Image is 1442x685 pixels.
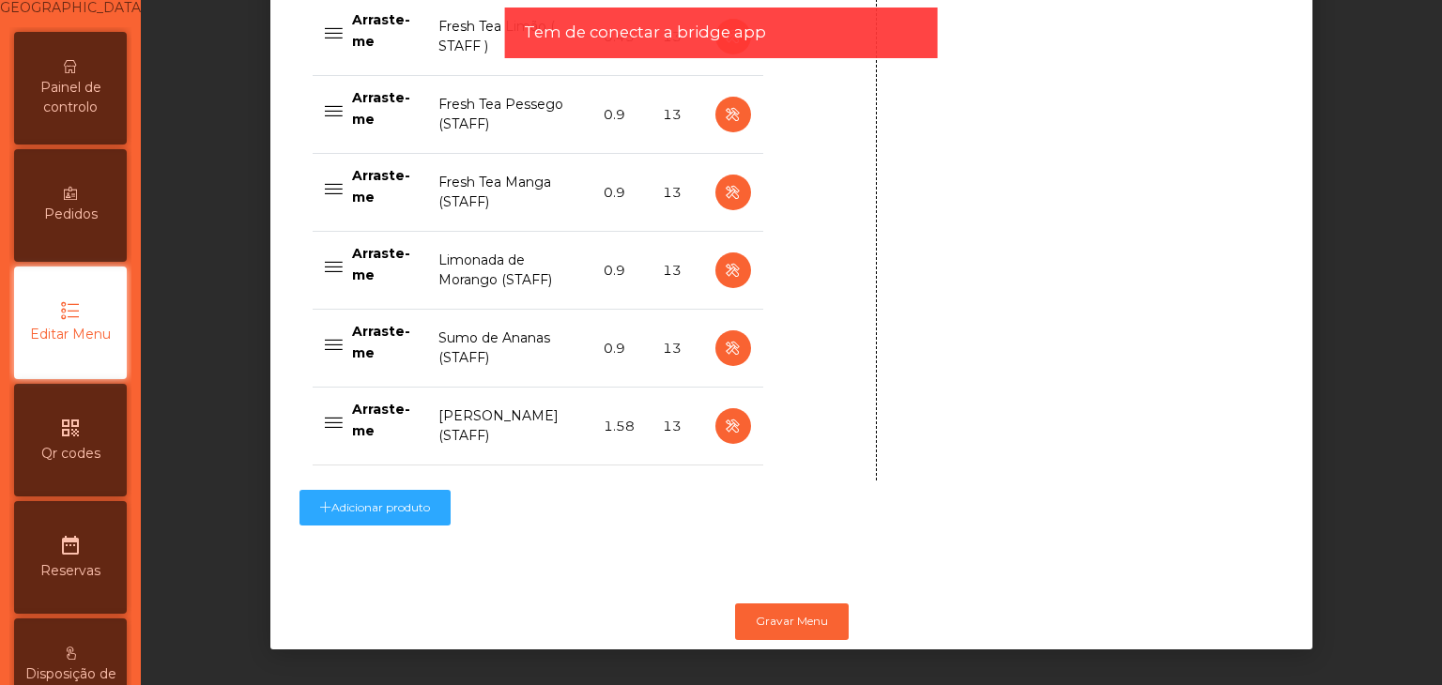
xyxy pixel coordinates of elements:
[19,78,122,117] span: Painel de controlo
[44,205,98,224] span: Pedidos
[592,154,652,232] td: 0.9
[592,232,652,310] td: 0.9
[59,417,82,439] i: qr_code
[652,232,703,310] td: 13
[427,232,592,310] td: Limonada de Morango (STAFF)
[427,310,592,388] td: Sumo de Ananas (STAFF)
[352,321,416,363] p: Arraste-me
[30,325,111,344] span: Editar Menu
[352,87,416,129] p: Arraste-me
[592,388,652,465] td: 1.58
[40,561,100,581] span: Reservas
[299,490,451,525] button: Adicionar produto
[652,76,703,154] td: 13
[652,154,703,232] td: 13
[652,388,703,465] td: 13
[652,310,703,388] td: 13
[427,388,592,465] td: [PERSON_NAME] (STAFF)
[524,21,766,44] span: Tem de conectar a bridge app
[59,534,82,556] i: date_range
[427,154,592,232] td: Fresh Tea Manga (STAFF)
[352,165,416,207] p: Arraste-me
[352,9,416,52] p: Arraste-me
[735,603,849,639] button: Gravar Menu
[427,76,592,154] td: Fresh Tea Pessego (STAFF)
[41,444,100,464] span: Qr codes
[352,399,416,441] p: Arraste-me
[592,310,652,388] td: 0.9
[352,243,416,285] p: Arraste-me
[592,76,652,154] td: 0.9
